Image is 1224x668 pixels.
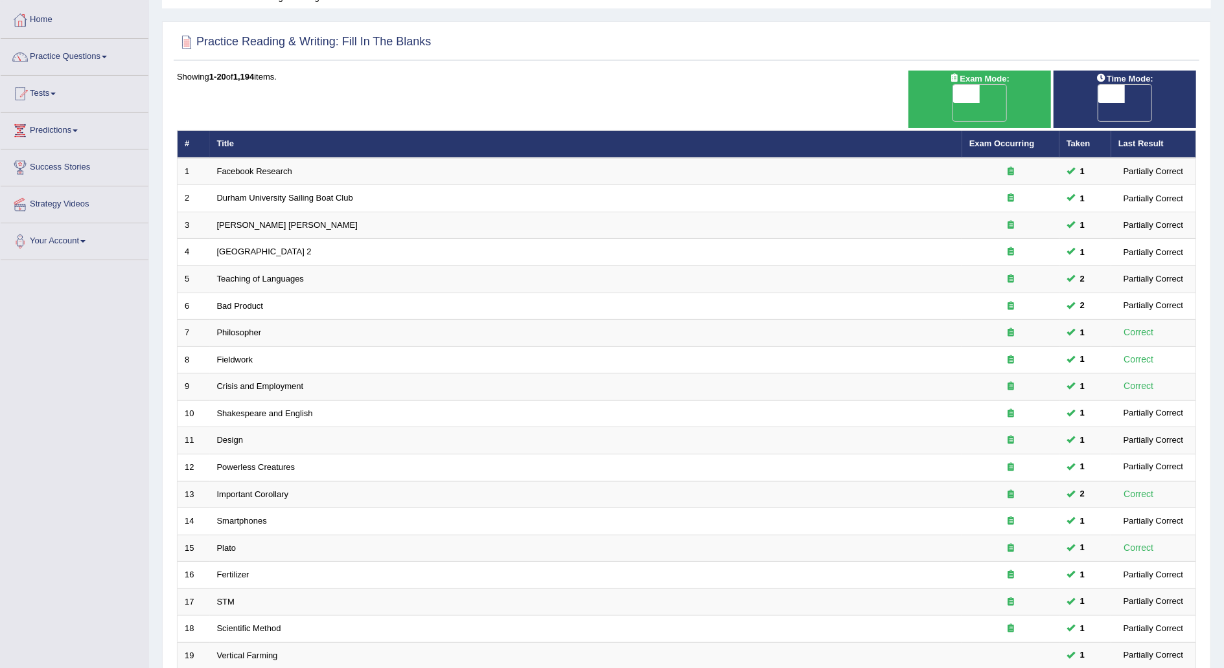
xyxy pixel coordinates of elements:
[178,185,210,212] td: 2
[178,562,210,589] td: 16
[1091,72,1159,85] span: Time Mode:
[1118,164,1188,178] div: Partially Correct
[1118,622,1188,636] div: Partially Correct
[217,651,278,660] a: Vertical Farming
[1118,325,1159,340] div: Correct
[178,400,210,427] td: 10
[969,192,1052,205] div: Exam occurring question
[969,246,1052,258] div: Exam occurring question
[1,113,148,145] a: Predictions
[969,300,1052,313] div: Exam occurring question
[1,150,148,182] a: Success Stories
[1075,192,1090,205] span: You can still take this question
[1075,595,1090,608] span: You can still take this question
[1075,406,1090,420] span: You can still take this question
[217,570,249,579] a: Fertilizer
[1,186,148,219] a: Strategy Videos
[969,381,1052,393] div: Exam occurring question
[178,616,210,643] td: 18
[1075,164,1090,178] span: You can still take this question
[178,239,210,266] td: 4
[1,39,148,71] a: Practice Questions
[1118,460,1188,474] div: Partially Correct
[178,131,210,158] th: #
[1075,299,1090,313] span: You can still take this question
[178,373,210,401] td: 9
[1075,272,1090,285] span: You can still take this question
[233,72,255,82] b: 1,194
[1118,540,1159,555] div: Correct
[1118,649,1188,662] div: Partially Correct
[1059,131,1111,158] th: Taken
[1118,299,1188,313] div: Partially Correct
[178,454,210,481] td: 12
[1075,380,1090,394] span: You can still take this question
[178,481,210,508] td: 13
[217,301,264,311] a: Bad Product
[1118,568,1188,582] div: Partially Correct
[217,274,304,284] a: Teaching of Languages
[178,588,210,616] td: 17
[1,223,148,256] a: Your Account
[1118,406,1188,420] div: Partially Correct
[178,320,210,347] td: 7
[1075,515,1090,528] span: You can still take this question
[217,489,289,499] a: Important Corollary
[1118,595,1188,608] div: Partially Correct
[1075,434,1090,447] span: You can still take this question
[1075,541,1090,555] span: You can still take this question
[217,408,313,418] a: Shakespeare and English
[217,328,262,337] a: Philosopher
[1,76,148,108] a: Tests
[969,515,1052,528] div: Exam occurring question
[217,462,295,472] a: Powerless Creatures
[217,355,253,364] a: Fieldwork
[1075,649,1090,662] span: You can still take this question
[217,381,304,391] a: Crisis and Employment
[969,623,1052,635] div: Exam occurring question
[209,72,226,82] b: 1-20
[1118,218,1188,232] div: Partially Correct
[969,569,1052,581] div: Exam occurring question
[969,273,1052,285] div: Exam occurring question
[969,139,1034,148] a: Exam Occurring
[217,193,353,203] a: Durham University Sailing Boat Club
[1075,568,1090,582] span: You can still take this question
[1,2,148,34] a: Home
[969,327,1052,339] div: Exam occurring question
[1111,131,1196,158] th: Last Result
[1118,487,1159,502] div: Correct
[1118,434,1188,447] div: Partially Correct
[178,158,210,185] td: 1
[969,462,1052,474] div: Exam occurring question
[969,408,1052,420] div: Exam occurring question
[969,596,1052,608] div: Exam occurring question
[1118,245,1188,259] div: Partially Correct
[944,72,1014,85] span: Exam Mode:
[177,32,432,52] h2: Practice Reading & Writing: Fill In The Blanks
[178,508,210,535] td: 14
[178,427,210,454] td: 11
[1075,245,1090,259] span: You can still take this question
[1075,622,1090,636] span: You can still take this question
[217,543,237,553] a: Plato
[969,434,1052,447] div: Exam occurring question
[217,516,267,526] a: Smartphones
[1075,353,1090,366] span: You can still take this question
[210,131,962,158] th: Title
[217,435,243,445] a: Design
[969,542,1052,555] div: Exam occurring question
[178,212,210,239] td: 3
[969,166,1052,178] div: Exam occurring question
[908,71,1051,128] div: Show exams occurring in exams
[1075,460,1090,474] span: You can still take this question
[1118,515,1188,528] div: Partially Correct
[1118,272,1188,285] div: Partially Correct
[1075,487,1090,501] span: You can still take this question
[178,266,210,293] td: 5
[217,247,312,256] a: [GEOGRAPHIC_DATA] 2
[1118,192,1188,205] div: Partially Correct
[217,166,292,176] a: Facebook Research
[178,346,210,373] td: 8
[217,623,281,633] a: Scientific Method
